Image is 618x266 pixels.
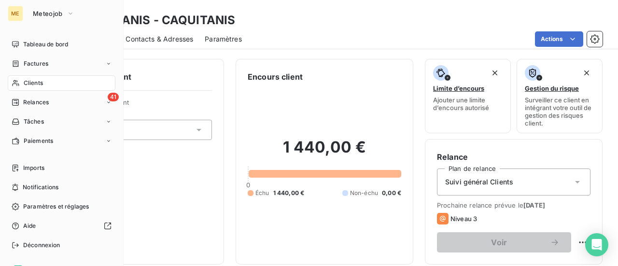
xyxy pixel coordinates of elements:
[23,202,89,211] span: Paramètres et réglages
[246,181,250,189] span: 0
[585,233,608,256] div: Open Intercom Messenger
[85,12,235,29] h3: AQUITANIS - CAQUITANIS
[523,201,545,209] span: [DATE]
[248,71,303,83] h6: Encours client
[8,6,23,21] div: ME
[382,189,401,197] span: 0,00 €
[23,241,60,250] span: Déconnexion
[437,151,590,163] h6: Relance
[517,59,603,133] button: Gestion du risqueSurveiller ce client en intégrant votre outil de gestion des risques client.
[126,34,193,44] span: Contacts & Adresses
[23,164,44,172] span: Imports
[437,201,590,209] span: Prochaine relance prévue le
[23,183,58,192] span: Notifications
[24,79,43,87] span: Clients
[535,31,583,47] button: Actions
[449,238,550,246] span: Voir
[108,93,119,101] span: 41
[23,222,36,230] span: Aide
[205,34,242,44] span: Paramètres
[248,138,401,167] h2: 1 440,00 €
[24,137,53,145] span: Paiements
[350,189,378,197] span: Non-échu
[8,218,115,234] a: Aide
[24,117,44,126] span: Tâches
[450,215,477,223] span: Niveau 3
[33,10,63,17] span: Meteojob
[437,232,571,252] button: Voir
[525,96,594,127] span: Surveiller ce client en intégrant votre outil de gestion des risques client.
[445,177,513,187] span: Suivi général Clients
[23,98,49,107] span: Relances
[425,59,511,133] button: Limite d’encoursAjouter une limite d’encours autorisé
[255,189,269,197] span: Échu
[273,189,305,197] span: 1 440,00 €
[433,96,503,112] span: Ajouter une limite d’encours autorisé
[58,71,212,83] h6: Informations client
[23,40,68,49] span: Tableau de bord
[78,98,212,112] span: Propriétés Client
[24,59,48,68] span: Factures
[433,84,484,92] span: Limite d’encours
[525,84,579,92] span: Gestion du risque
